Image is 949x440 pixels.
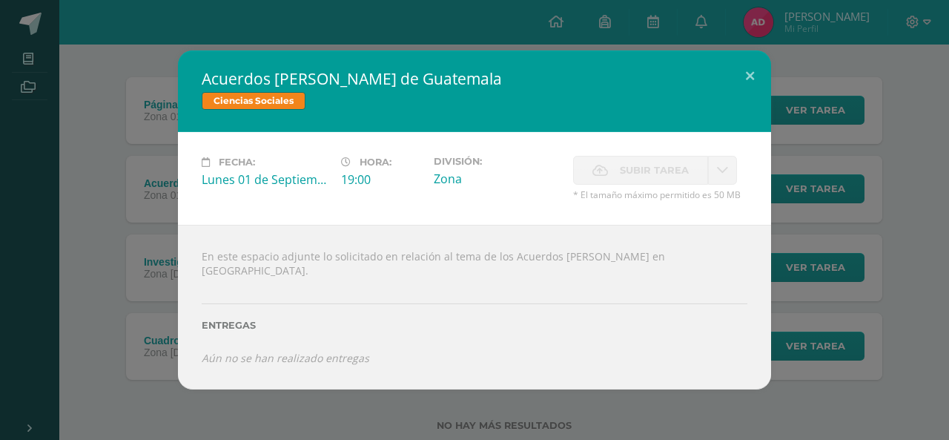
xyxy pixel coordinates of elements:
i: Aún no se han realizado entregas [202,351,369,365]
span: * El tamaño máximo permitido es 50 MB [573,188,747,201]
span: Hora: [360,157,391,168]
button: Close (Esc) [729,50,771,101]
div: Lunes 01 de Septiembre [202,171,329,188]
a: La fecha de entrega ha expirado [708,156,737,185]
h2: Acuerdos [PERSON_NAME] de Guatemala [202,68,747,89]
label: La fecha de entrega ha expirado [573,156,708,185]
div: 19:00 [341,171,422,188]
label: Entregas [202,320,747,331]
span: Ciencias Sociales [202,92,305,110]
span: Subir tarea [620,157,689,184]
div: Zona [434,171,561,187]
div: En este espacio adjunte lo solicitado en relación al tema de los Acuerdos [PERSON_NAME] en [GEOGR... [178,225,771,389]
label: División: [434,156,561,167]
span: Fecha: [219,157,255,168]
